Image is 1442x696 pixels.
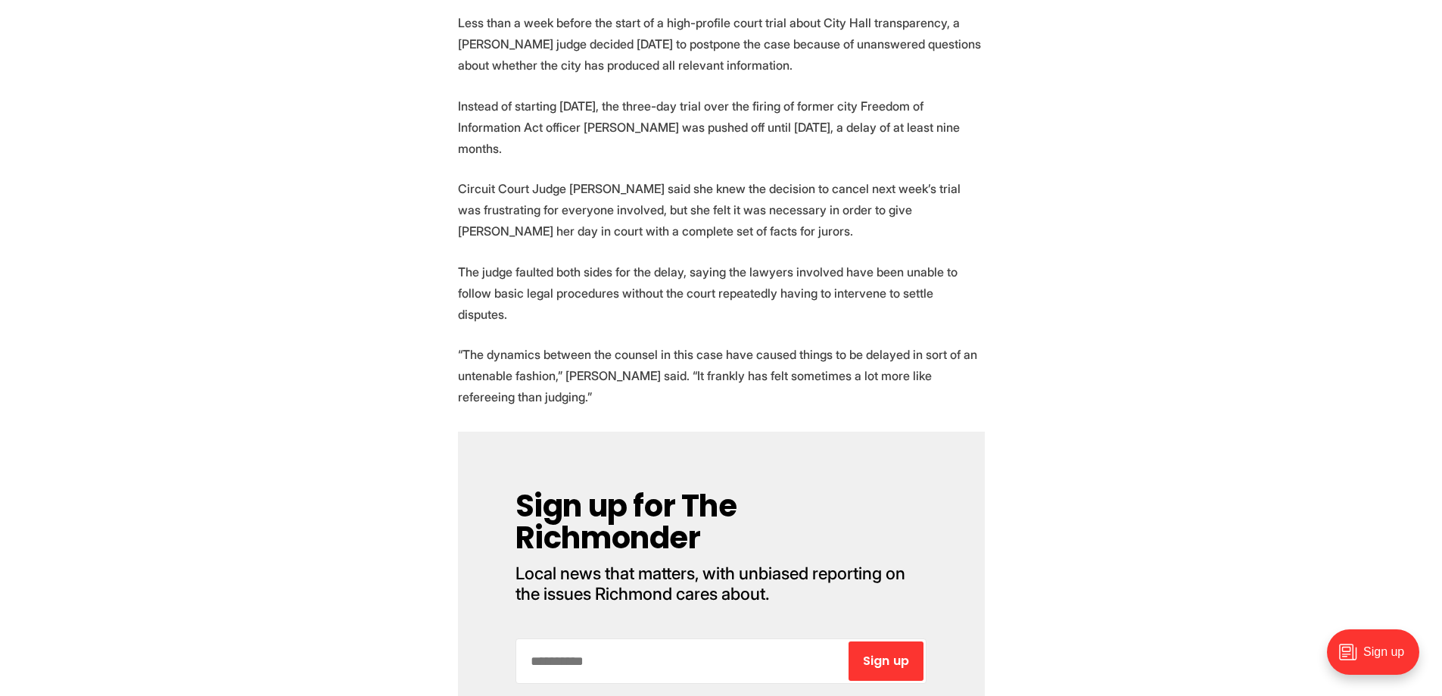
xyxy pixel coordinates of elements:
[849,641,924,680] button: Sign up
[458,178,985,242] p: Circuit Court Judge [PERSON_NAME] said she knew the decision to cancel next week’s trial was frus...
[515,485,743,559] span: Sign up for The Richmonder
[863,655,909,667] span: Sign up
[458,95,985,159] p: Instead of starting [DATE], the three-day trial over the firing of former city Freedom of Informa...
[458,344,985,407] p: “The dynamics between the counsel in this case have caused things to be delayed in sort of an unt...
[458,12,985,76] p: Less than a week before the start of a high-profile court trial about City Hall transparency, a [...
[458,261,985,325] p: The judge faulted both sides for the delay, saying the lawyers involved have been unable to follo...
[515,563,909,604] span: Local news that matters, with unbiased reporting on the issues Richmond cares about.
[1314,622,1442,696] iframe: portal-trigger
